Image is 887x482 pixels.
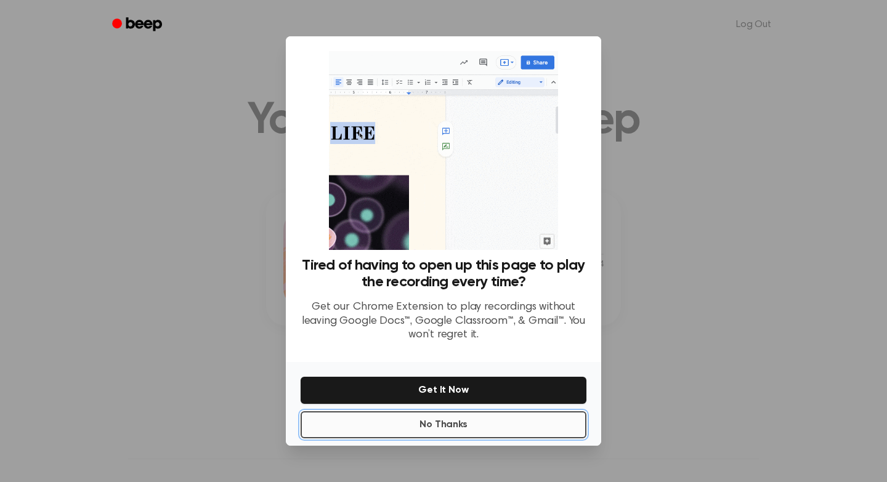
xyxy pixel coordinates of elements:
p: Get our Chrome Extension to play recordings without leaving Google Docs™, Google Classroom™, & Gm... [301,300,586,342]
button: No Thanks [301,411,586,438]
a: Log Out [724,10,784,39]
h3: Tired of having to open up this page to play the recording every time? [301,257,586,291]
button: Get It Now [301,377,586,404]
a: Beep [103,13,173,37]
img: Beep extension in action [329,51,557,250]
